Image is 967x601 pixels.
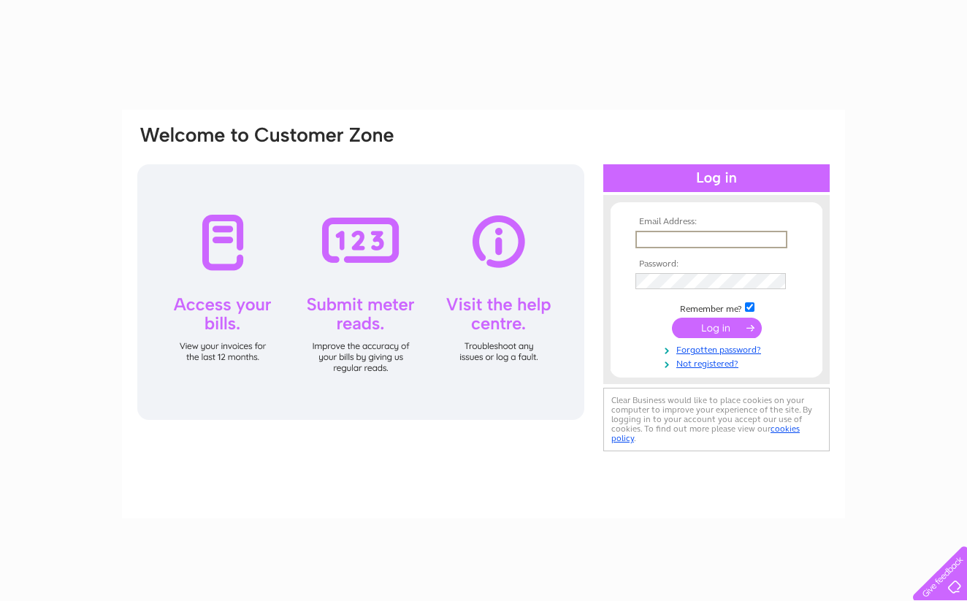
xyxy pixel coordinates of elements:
th: Email Address: [632,217,801,227]
td: Remember me? [632,300,801,315]
th: Password: [632,259,801,269]
a: Not registered? [635,356,801,370]
a: cookies policy [611,424,800,443]
a: Forgotten password? [635,342,801,356]
div: Clear Business would like to place cookies on your computer to improve your experience of the sit... [603,388,830,451]
input: Submit [672,318,762,338]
